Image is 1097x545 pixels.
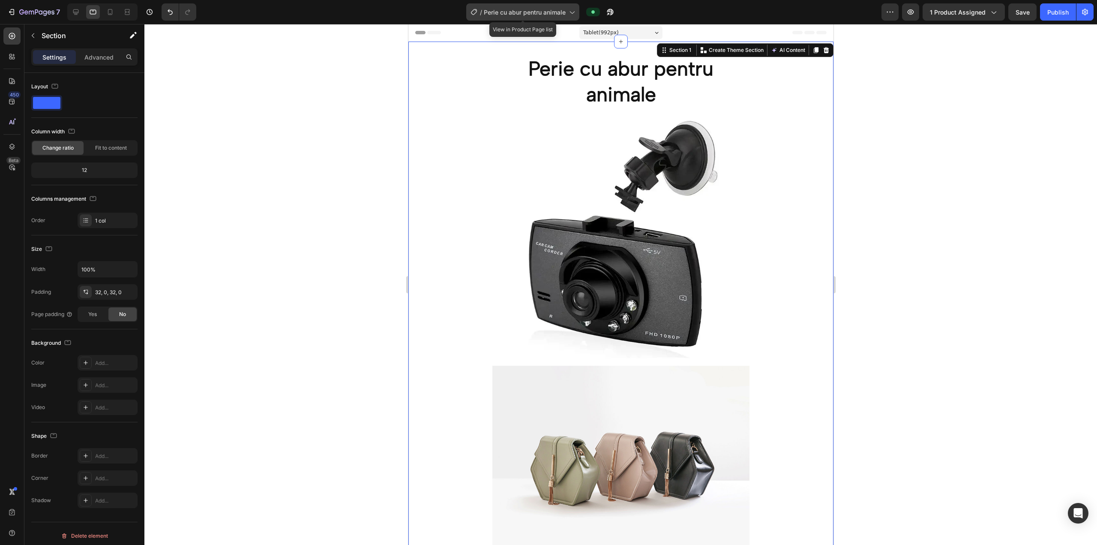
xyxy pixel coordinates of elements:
div: Open Intercom Messenger [1068,503,1088,524]
button: Publish [1040,3,1076,21]
div: Add... [95,497,135,505]
button: Delete element [31,529,138,543]
div: Section 1 [259,22,285,30]
div: 1 col [95,217,135,225]
div: Image [31,381,46,389]
div: Background [31,337,73,349]
span: Perie cu abur pentru animale [484,8,566,17]
div: Add... [95,404,135,412]
div: Size [31,244,54,255]
div: Beta [6,157,21,164]
div: Delete element [61,531,108,541]
p: Section [42,30,112,41]
div: Publish [1047,8,1069,17]
span: Save [1016,9,1030,16]
div: 450 [8,91,21,98]
span: / [480,8,482,17]
button: 1 product assigned [923,3,1005,21]
p: Create Theme Section [300,22,355,30]
button: AI Content [361,21,399,31]
div: Page padding [31,310,73,318]
span: Fit to content [95,144,127,152]
div: Color [31,359,45,367]
div: Order [31,217,45,224]
span: No [119,310,126,318]
div: Padding [31,288,51,296]
div: Column width [31,126,77,138]
div: Add... [95,382,135,389]
div: Shape [31,431,59,442]
div: Columns management [31,193,98,205]
p: Settings [42,53,66,62]
div: 32, 0, 32, 0 [95,289,135,296]
img: image_demo.jpg [84,342,341,535]
div: Add... [95,359,135,367]
button: Save [1008,3,1037,21]
div: Shadow [31,497,51,504]
button: 7 [3,3,64,21]
input: Auto [78,262,137,277]
div: Video [31,403,45,411]
p: 7 [56,7,60,17]
div: Border [31,452,48,460]
span: Change ratio [42,144,74,152]
div: Layout [31,81,60,93]
div: 12 [33,164,136,176]
iframe: Design area [408,24,833,545]
span: 1 product assigned [930,8,986,17]
p: Advanced [84,53,114,62]
div: Add... [95,475,135,482]
div: Corner [31,474,48,482]
div: Add... [95,452,135,460]
div: Undo/Redo [162,3,196,21]
span: Yes [88,310,97,318]
div: Width [31,265,45,273]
